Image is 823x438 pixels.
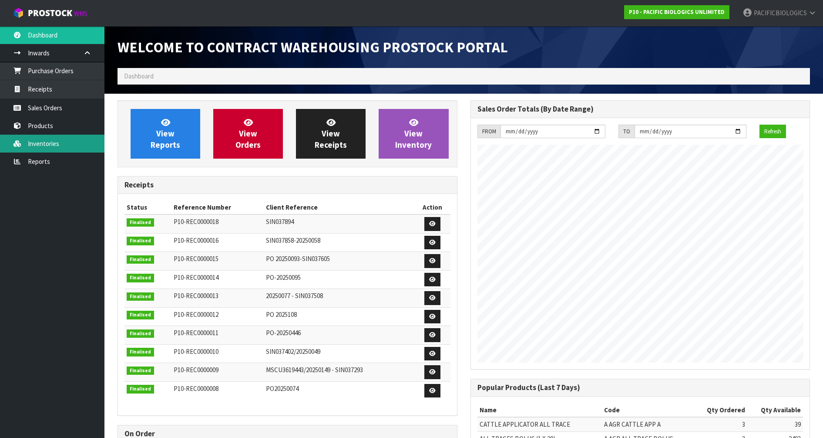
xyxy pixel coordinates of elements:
button: Refresh [759,125,786,139]
span: P10-REC0000016 [174,236,218,244]
td: 3 [694,417,748,431]
span: Finalised [127,385,154,394]
span: SIN037894 [266,217,294,226]
th: Reference Number [171,200,264,214]
th: Name [477,403,602,417]
span: P10-REC0000011 [174,329,218,337]
span: Finalised [127,218,154,227]
span: PO 20250093-SIN037605 [266,255,330,263]
th: Qty Ordered [694,403,748,417]
div: TO [618,125,635,139]
a: ViewOrders [213,109,283,159]
small: WMS [74,10,87,18]
span: View Receipts [315,117,347,150]
span: View Reports [151,117,180,150]
a: ViewReports [131,109,200,159]
span: P10-REC0000010 [174,347,218,356]
span: P10-REC0000014 [174,273,218,282]
span: Finalised [127,274,154,282]
span: Finalised [127,292,154,301]
td: A AGR CATTLE APP A [602,417,694,431]
span: SIN037402/20250049 [266,347,320,356]
img: cube-alt.png [13,7,24,18]
span: P10-REC0000018 [174,217,218,226]
a: ViewReceipts [296,109,366,159]
span: PACIFICBIOLOGICS [754,9,807,17]
th: Action [415,200,450,214]
span: 20250077 - SIN037508 [266,292,323,300]
span: Finalised [127,348,154,357]
h3: Popular Products (Last 7 Days) [477,384,803,392]
span: Finalised [127,237,154,245]
td: 39 [747,417,803,431]
span: Finalised [127,329,154,338]
span: PO 2025108 [266,310,297,319]
span: MSCU3619443/20250149 - SIN037293 [266,366,363,374]
th: Qty Available [747,403,803,417]
span: SIN037858-20250058 [266,236,320,244]
span: ProStock [28,7,72,19]
h3: Receipts [124,181,450,189]
span: PO20250074 [266,384,299,393]
span: Dashboard [124,72,154,80]
span: P10-REC0000013 [174,292,218,300]
span: Finalised [127,367,154,375]
th: Client Reference [264,200,415,214]
span: P10-REC0000015 [174,255,218,263]
span: View Inventory [395,117,432,150]
div: FROM [477,125,501,139]
span: P10-REC0000008 [174,384,218,393]
span: View Orders [235,117,261,150]
span: P10-REC0000012 [174,310,218,319]
th: Status [124,200,171,214]
a: ViewInventory [379,109,448,159]
span: Finalised [127,255,154,264]
span: Finalised [127,311,154,319]
th: Code [602,403,694,417]
h3: On Order [124,430,450,438]
span: P10-REC0000009 [174,366,218,374]
strong: P10 - PACIFIC BIOLOGICS UNLIMITED [629,8,725,16]
td: CATTLE APPLICATOR ALL TRACE [477,417,602,431]
span: PO-20250095 [266,273,301,282]
span: Welcome to Contract Warehousing ProStock Portal [118,38,508,56]
span: PO-20250446 [266,329,301,337]
h3: Sales Order Totals (By Date Range) [477,105,803,113]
